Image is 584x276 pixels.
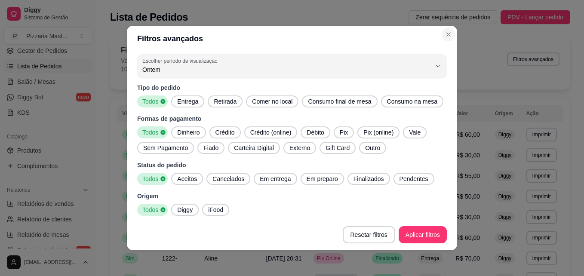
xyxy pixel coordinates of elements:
[304,97,375,106] span: Consumo final de mesa
[174,175,200,183] span: Aceitos
[171,173,203,185] button: Aceitos
[256,175,294,183] span: Em entrega
[303,128,327,137] span: Débito
[137,114,447,123] p: Formas de pagamento
[320,142,356,154] button: Gift Card
[393,173,434,185] button: Pendentes
[336,128,351,137] span: Pix
[244,126,298,138] button: Crédito (online)
[334,126,354,138] button: Pix
[212,128,238,137] span: Crédito
[197,142,224,154] button: Fiado
[343,226,395,243] button: Resetar filtros
[231,144,277,152] span: Carteira Digital
[137,83,447,92] p: Tipo do pedido
[171,126,206,138] button: Dinheiro
[381,95,444,107] button: Consumo na mesa
[254,173,297,185] button: Em entrega
[142,65,431,74] span: Ontem
[139,175,160,183] span: Todos
[137,192,447,200] p: Origem
[362,144,384,152] span: Outro
[139,97,160,106] span: Todos
[202,204,229,216] button: iFood
[137,95,168,107] button: Todos
[246,95,298,107] button: Comer no local
[137,126,168,138] button: Todos
[137,173,168,185] button: Todos
[247,128,295,137] span: Crédito (online)
[137,142,194,154] button: Sem Pagamento
[301,126,330,138] button: Débito
[208,95,243,107] button: Retirada
[228,142,280,154] button: Carteira Digital
[399,226,447,243] button: Aplicar filtros
[174,97,202,106] span: Entrega
[302,95,377,107] button: Consumo final de mesa
[357,126,400,138] button: Pix (online)
[200,144,222,152] span: Fiado
[322,144,353,152] span: Gift Card
[127,26,457,52] header: Filtros avançados
[206,173,250,185] button: Cancelados
[139,205,160,214] span: Todos
[286,144,314,152] span: Externo
[209,175,248,183] span: Cancelados
[406,128,424,137] span: Vale
[174,128,203,137] span: Dinheiro
[137,54,447,78] button: Escolher período de visualizaçãoOntem
[350,175,387,183] span: Finalizados
[396,175,432,183] span: Pendentes
[139,128,160,137] span: Todos
[137,204,168,216] button: Todos
[301,173,344,185] button: Em preparo
[174,205,196,214] span: Diggy
[140,144,191,152] span: Sem Pagamento
[171,204,199,216] button: Diggy
[403,126,427,138] button: Vale
[137,161,447,169] p: Status do pedido
[359,142,386,154] button: Outro
[205,205,227,214] span: iFood
[347,173,390,185] button: Finalizados
[171,95,204,107] button: Entrega
[442,28,455,41] button: Close
[209,126,241,138] button: Crédito
[283,142,316,154] button: Externo
[384,97,441,106] span: Consumo na mesa
[360,128,397,137] span: Pix (online)
[249,97,296,106] span: Comer no local
[303,175,341,183] span: Em preparo
[210,97,240,106] span: Retirada
[142,57,220,64] label: Escolher período de visualização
